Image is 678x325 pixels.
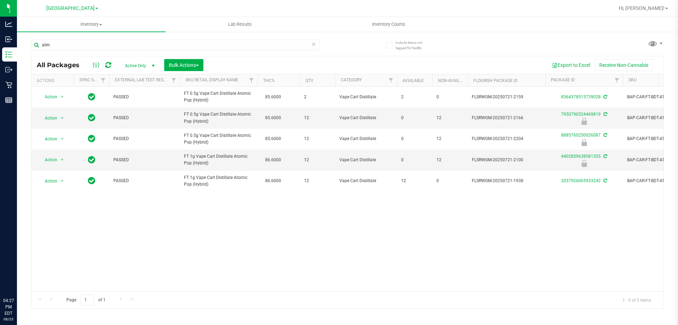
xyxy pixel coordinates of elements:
[5,66,12,73] inline-svg: Outbound
[58,113,67,123] span: select
[168,74,180,86] a: Filter
[544,139,624,146] div: Launch Hold
[385,74,397,86] a: Filter
[314,17,463,32] a: Inventory Counts
[629,77,637,82] a: SKU
[602,133,607,138] span: Sync from Compliance System
[37,61,87,69] span: All Packages
[115,77,170,82] a: External Lab Test Result
[46,5,95,11] span: [GEOGRAPHIC_DATA]
[547,59,595,71] button: Export to Excel
[472,178,541,184] span: FLSRWGM-20250721-1938
[551,77,575,82] a: Package ID
[544,118,624,125] div: Launch Hold
[472,135,541,142] span: FLSRWGM-20250721-2204
[97,74,109,86] a: Filter
[169,62,199,68] span: Bulk Actions
[561,94,601,99] a: 8364378515739028
[544,160,624,167] div: Launch Hold
[113,94,176,100] span: PASSED
[304,115,331,121] span: 12
[79,77,107,82] a: Sync Status
[401,178,428,184] span: 12
[401,157,428,163] span: 0
[3,317,14,322] p: 08/25
[5,51,12,58] inline-svg: Inventory
[602,112,607,117] span: Sync from Compliance System
[438,78,469,83] a: Non-Available
[363,21,415,28] span: Inventory Counts
[436,178,463,184] span: 0
[436,115,463,121] span: 12
[37,78,71,83] div: Actions
[58,176,67,186] span: select
[184,153,253,167] span: FT 1g Vape Cart Distillate Atomic Pop (Hybrid)
[246,74,257,86] a: Filter
[611,74,623,86] a: Filter
[262,134,285,144] span: 85.6000
[5,36,12,43] inline-svg: Inbound
[305,78,313,83] a: Qty
[38,134,58,144] span: Action
[3,297,14,317] p: 04:27 PM EDT
[304,157,331,163] span: 12
[164,59,203,71] button: Bulk Actions
[561,154,601,159] a: 4402859638581355
[602,154,607,159] span: Sync from Compliance System
[339,94,393,100] span: Vape Cart Distillate
[472,115,541,121] span: FLSRWGM-20250721-2166
[602,94,607,99] span: Sync from Compliance System
[38,155,58,165] span: Action
[184,90,253,104] span: FT 0.5g Vape Cart Distillate Atomic Pop (Hybrid)
[5,97,12,104] inline-svg: Reports
[311,40,316,49] span: Clear
[401,135,428,142] span: 0
[617,295,656,305] span: 1 - 5 of 5 items
[595,59,653,71] button: Receive Non-Cannabis
[113,115,176,121] span: PASSED
[262,113,285,123] span: 85.6000
[17,17,166,32] a: Inventory
[401,115,428,121] span: 0
[339,115,393,121] span: Vape Cart Distillate
[619,5,665,11] span: Hi, [PERSON_NAME]!
[436,135,463,142] span: 12
[436,94,463,100] span: 0
[38,92,58,102] span: Action
[5,21,12,28] inline-svg: Analytics
[403,78,424,83] a: Available
[81,295,94,306] input: 1
[472,157,541,163] span: FLSRWGM-20250721-2100
[113,135,176,142] span: PASSED
[7,268,28,290] iframe: Resource center
[184,174,253,188] span: FT 1g Vape Cart Distillate Atomic Pop (Hybrid)
[304,135,331,142] span: 12
[88,176,95,186] span: In Sync
[185,77,238,82] a: Sku Retail Display Name
[88,113,95,123] span: In Sync
[88,134,95,144] span: In Sync
[263,78,275,83] a: THC%
[166,17,314,32] a: Lab Results
[113,157,176,163] span: PASSED
[88,92,95,102] span: In Sync
[17,21,166,28] span: Inventory
[219,21,261,28] span: Lab Results
[262,92,285,102] span: 85.6000
[38,113,58,123] span: Action
[58,92,67,102] span: select
[436,157,463,163] span: 12
[561,133,601,138] a: 8885760250026087
[304,178,331,184] span: 12
[341,77,362,82] a: Category
[339,157,393,163] span: Vape Cart Distillate
[5,81,12,88] inline-svg: Retail
[339,135,393,142] span: Vape Cart Distillate
[395,40,431,51] span: Include items not tagged for facility
[262,176,285,186] span: 86.6000
[401,94,428,100] span: 2
[262,155,285,165] span: 86.6000
[31,40,320,50] input: Search Package ID, Item Name, SKU, Lot or Part Number...
[561,112,601,117] a: 7950790524469819
[602,178,607,183] span: Sync from Compliance System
